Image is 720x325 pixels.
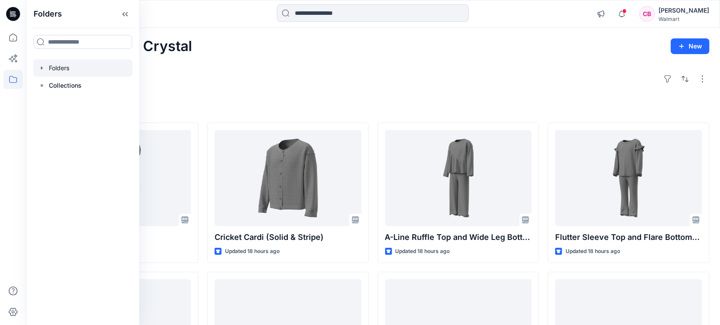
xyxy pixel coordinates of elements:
div: CB [639,6,655,22]
h4: Styles [37,103,710,114]
div: Walmart [659,16,709,22]
p: Collections [49,80,82,91]
a: A-Line Ruffle Top and Wide Leg Bottoms Set [385,130,532,226]
p: Updated 18 hours ago [396,247,450,256]
p: Updated 18 hours ago [225,247,280,256]
a: Flutter Sleeve Top and Flare Bottoms Set [555,130,702,226]
button: New [671,38,710,54]
p: Updated 18 hours ago [566,247,620,256]
div: [PERSON_NAME] [659,5,709,16]
p: A-Line Ruffle Top and Wide Leg Bottoms Set [385,231,532,243]
p: Flutter Sleeve Top and Flare Bottoms Set [555,231,702,243]
a: Cricket Cardi (Solid & Stripe) [215,130,362,226]
p: Cricket Cardi (Solid & Stripe) [215,231,362,243]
